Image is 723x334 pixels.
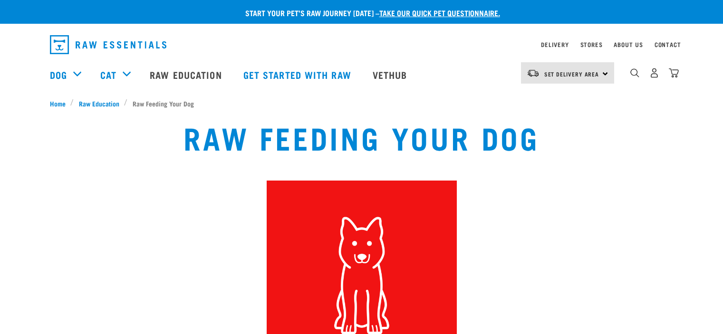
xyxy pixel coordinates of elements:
a: Raw Education [140,56,233,94]
a: Delivery [541,43,569,46]
span: Raw Education [79,98,119,108]
span: Set Delivery Area [544,72,599,76]
img: home-icon@2x.png [669,68,679,78]
img: user.png [649,68,659,78]
a: Vethub [363,56,419,94]
a: Stores [580,43,603,46]
a: Get started with Raw [234,56,363,94]
a: Raw Education [74,98,124,108]
img: home-icon-1@2x.png [630,68,639,77]
a: take our quick pet questionnaire. [379,10,500,15]
a: Contact [655,43,681,46]
img: van-moving.png [527,69,540,77]
img: Raw Essentials Logo [50,35,166,54]
nav: dropdown navigation [42,31,681,58]
a: Home [50,98,71,108]
a: About Us [614,43,643,46]
a: Dog [50,67,67,82]
nav: breadcrumbs [50,98,674,108]
span: Home [50,98,66,108]
h1: Raw Feeding Your Dog [183,120,540,154]
a: Cat [100,67,116,82]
